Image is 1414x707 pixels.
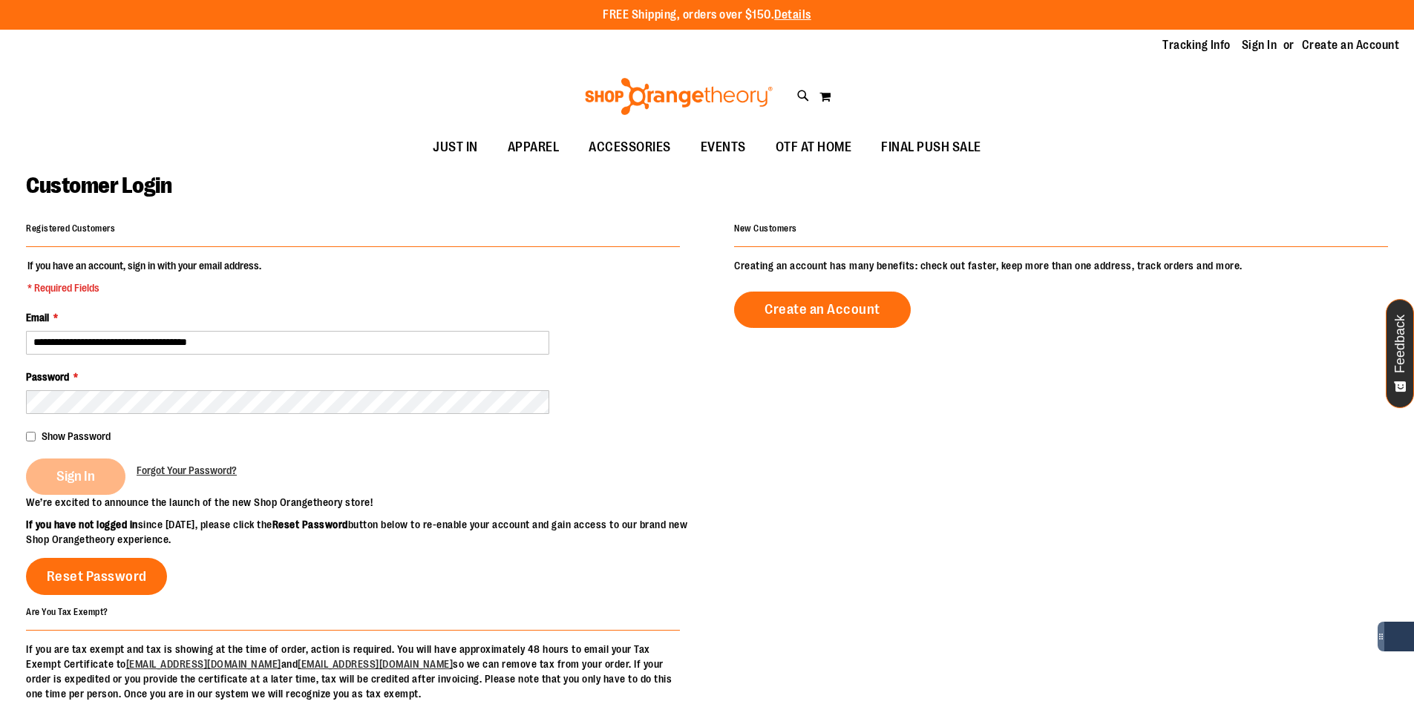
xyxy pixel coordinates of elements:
[774,8,811,22] a: Details
[26,495,707,510] p: We’re excited to announce the launch of the new Shop Orangetheory store!
[26,312,49,323] span: Email
[574,131,686,165] a: ACCESSORIES
[1393,315,1407,373] span: Feedback
[881,131,981,164] span: FINAL PUSH SALE
[734,258,1388,273] p: Creating an account has many benefits: check out faster, keep more than one address, track orders...
[137,464,237,476] span: Forgot Your Password?
[761,131,867,165] a: OTF AT HOME
[1386,299,1414,408] button: Feedback - Show survey
[603,7,811,24] p: FREE Shipping, orders over $150.
[583,78,775,115] img: Shop Orangetheory
[126,658,281,670] a: [EMAIL_ADDRESS][DOMAIN_NAME]
[26,258,263,295] legend: If you have an account, sign in with your email address.
[1162,37,1231,53] a: Tracking Info
[866,131,996,165] a: FINAL PUSH SALE
[272,519,348,530] strong: Reset Password
[493,131,575,165] a: APPAREL
[26,642,680,701] p: If you are tax exempt and tax is showing at the time of order, action is required. You will have ...
[734,292,911,328] a: Create an Account
[734,223,797,234] strong: New Customers
[298,658,453,670] a: [EMAIL_ADDRESS][DOMAIN_NAME]
[686,131,761,165] a: EVENTS
[765,301,880,318] span: Create an Account
[26,519,138,530] strong: If you have not logged in
[42,430,111,442] span: Show Password
[137,463,237,478] a: Forgot Your Password?
[26,606,108,616] strong: Are You Tax Exempt?
[27,280,261,295] span: * Required Fields
[418,131,493,165] a: JUST IN
[47,568,147,585] span: Reset Password
[26,223,115,234] strong: Registered Customers
[433,131,478,164] span: JUST IN
[26,371,69,383] span: Password
[26,517,707,547] p: since [DATE], please click the button below to re-enable your account and gain access to our bran...
[26,558,167,595] a: Reset Password
[1242,37,1277,53] a: Sign In
[589,131,671,164] span: ACCESSORIES
[776,131,852,164] span: OTF AT HOME
[1302,37,1400,53] a: Create an Account
[26,173,171,198] span: Customer Login
[701,131,746,164] span: EVENTS
[508,131,560,164] span: APPAREL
